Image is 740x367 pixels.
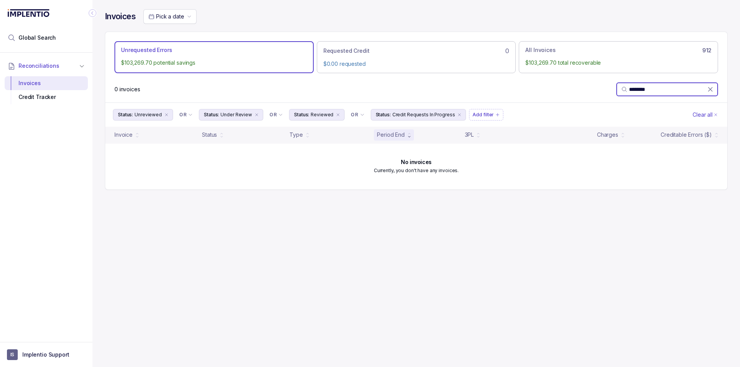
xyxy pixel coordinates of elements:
[148,13,184,20] search: Date Range Picker
[323,47,370,55] p: Requested Credit
[7,349,18,360] span: User initials
[163,112,170,118] div: remove content
[323,46,510,55] div: 0
[376,111,391,119] p: Status:
[702,47,711,54] h6: 912
[371,109,466,121] button: Filter Chip Credit Requests In Progress
[114,131,133,139] div: Invoice
[7,349,86,360] button: User initialsImplentio Support
[105,11,136,22] h4: Invoices
[114,85,140,93] p: 0 invoices
[401,159,431,165] h6: No invoices
[525,46,555,54] p: All Invoices
[693,111,713,119] p: Clear all
[351,112,364,118] li: Filter Chip Connector undefined
[311,111,333,119] p: Reviewed
[11,90,82,104] div: Credit Tracker
[204,111,219,119] p: Status:
[294,111,309,119] p: Status:
[691,109,720,121] button: Clear Filters
[469,109,503,121] button: Filter Chip Add filter
[392,111,455,119] p: Credit Requests In Progress
[22,351,69,359] p: Implentio Support
[179,112,187,118] p: OR
[348,109,367,120] button: Filter Chip Connector undefined
[289,131,303,139] div: Type
[335,112,341,118] div: remove content
[5,57,88,74] button: Reconciliations
[456,112,462,118] div: remove content
[597,131,618,139] div: Charges
[377,131,405,139] div: Period End
[88,8,97,18] div: Collapse Icon
[114,85,140,93] div: Remaining page entries
[18,34,56,42] span: Global Search
[176,109,196,120] button: Filter Chip Connector undefined
[143,9,197,24] button: Date Range Picker
[156,13,184,20] span: Pick a date
[118,111,133,119] p: Status:
[525,59,711,67] p: $103,269.70 total recoverable
[269,112,277,118] p: OR
[202,131,217,139] div: Status
[121,59,307,67] p: $103,269.70 potential savings
[179,112,193,118] li: Filter Chip Connector undefined
[220,111,252,119] p: Under Review
[323,60,510,68] p: $0.00 requested
[5,75,88,106] div: Reconciliations
[269,112,283,118] li: Filter Chip Connector undefined
[113,109,691,121] ul: Filter Group
[18,62,59,70] span: Reconciliations
[465,131,474,139] div: 3PL
[11,76,82,90] div: Invoices
[374,167,459,174] p: Currently, you don't have any invoices.
[121,46,172,54] p: Unrequested Errors
[135,111,162,119] p: Unreviewed
[289,109,345,121] button: Filter Chip Reviewed
[254,112,260,118] div: remove content
[266,109,286,120] button: Filter Chip Connector undefined
[661,131,712,139] div: Creditable Errors ($)
[473,111,494,119] p: Add filter
[113,109,173,121] button: Filter Chip Unreviewed
[114,41,718,73] ul: Action Tab Group
[199,109,263,121] button: Filter Chip Under Review
[351,112,358,118] p: OR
